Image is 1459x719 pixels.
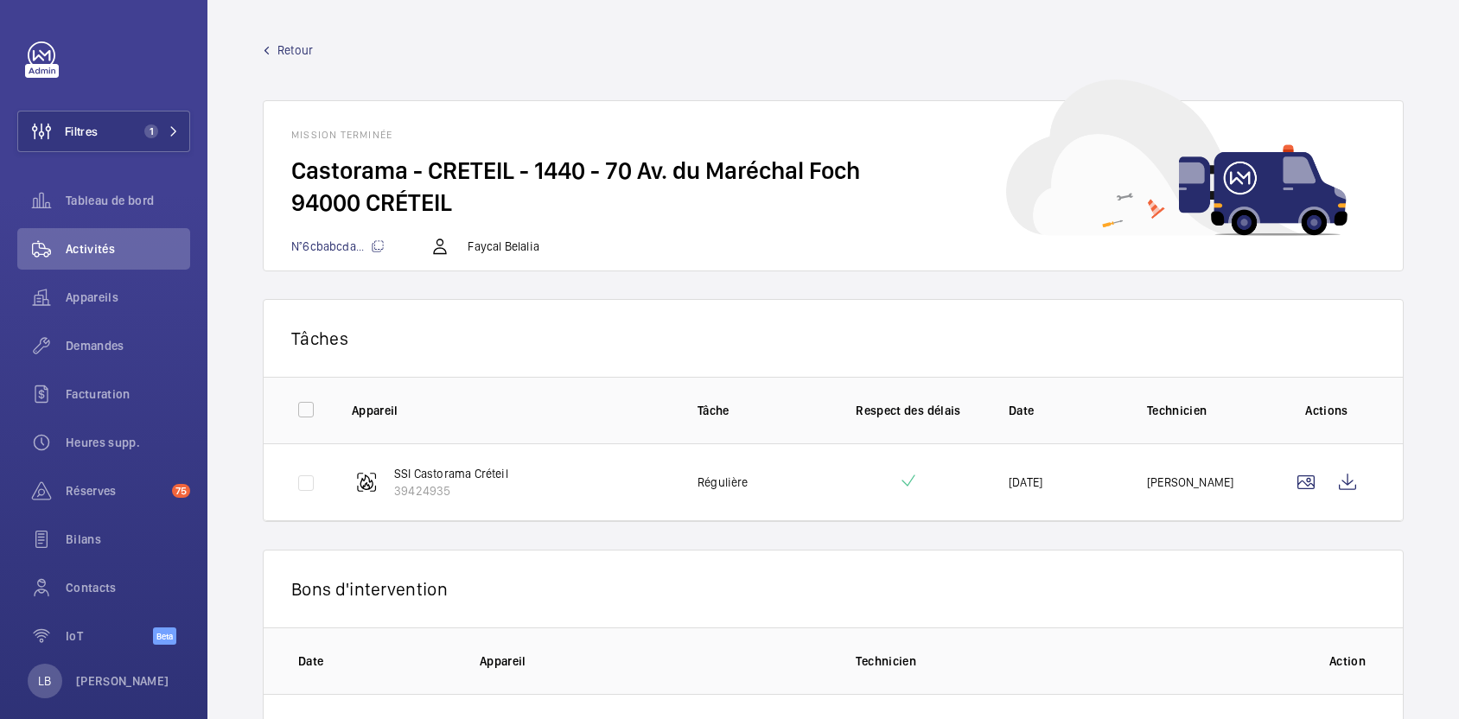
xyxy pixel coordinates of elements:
span: Contacts [66,579,190,596]
h1: Mission terminée [291,129,1375,141]
span: Retour [277,41,313,59]
p: Date [1009,402,1119,419]
p: Appareil [480,652,829,670]
img: fire_alarm.svg [356,472,377,493]
span: 1 [144,124,158,138]
img: car delivery [1006,80,1348,236]
span: Demandes [66,337,190,354]
h2: 94000 CRÉTEIL [291,187,1375,219]
span: Beta [153,627,176,645]
p: [PERSON_NAME] [76,672,169,690]
span: Facturation [66,385,190,403]
p: Actions [1285,402,1368,419]
p: Action [1327,652,1368,670]
p: Technicien [856,652,1299,670]
p: Appareil [352,402,670,419]
p: [DATE] [1009,474,1042,491]
p: Tâche [698,402,808,419]
p: Respect des délais [836,402,981,419]
p: Faycal Belalia [468,238,539,255]
span: Heures supp. [66,434,190,451]
button: Filtres1 [17,111,190,152]
p: SSI Castorama Créteil [394,465,508,482]
span: N°6cbabcda... [291,239,385,253]
p: [PERSON_NAME] [1147,474,1233,491]
span: Réserves [66,482,165,499]
h2: Castorama - CRETEIL - 1440 - 70 Av. du Maréchal Foch [291,155,1375,187]
span: Bilans [66,531,190,548]
p: Date [298,652,452,670]
p: LB [38,672,51,690]
p: Bons d'intervention [291,578,1375,600]
p: Technicien [1147,402,1258,419]
p: Régulière [698,474,749,491]
p: 39424935 [394,482,508,499]
span: IoT [66,627,153,645]
span: Activités [66,240,190,258]
span: Filtres [65,123,98,140]
span: Tableau de bord [66,192,190,209]
span: Appareils [66,289,190,306]
span: 75 [172,484,190,498]
p: Tâches [291,328,1375,349]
